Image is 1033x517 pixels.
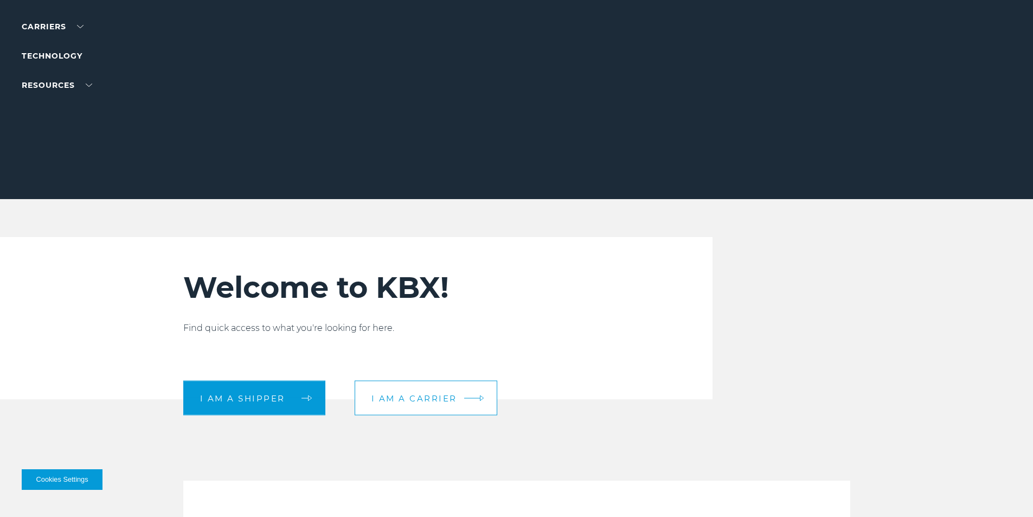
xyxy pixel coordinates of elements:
[371,394,457,402] span: I am a carrier
[22,22,84,31] a: Carriers
[183,270,648,305] h2: Welcome to KBX!
[22,51,82,61] a: Technology
[183,322,648,335] p: Find quick access to what you're looking for here.
[479,395,484,401] img: arrow
[355,381,497,416] a: I am a carrier arrow arrow
[183,381,325,416] a: I am a shipper arrow arrow
[22,469,102,490] button: Cookies Settings
[200,394,285,402] span: I am a shipper
[22,80,92,90] a: RESOURCES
